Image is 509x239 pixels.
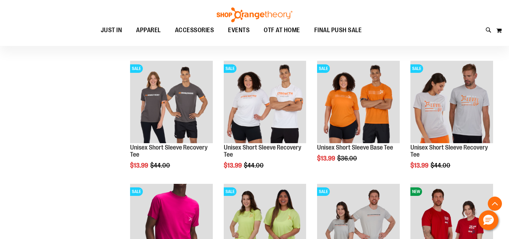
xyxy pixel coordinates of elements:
span: NEW [410,187,422,196]
img: Product image for Unisex Short Sleeve Base Tee [317,61,400,144]
span: SALE [317,64,330,73]
span: $13.99 [410,162,429,169]
button: Hello, have a question? Let’s chat. [479,210,498,230]
span: $44.00 [431,162,451,169]
a: Unisex Short Sleeve Base Tee [317,144,393,151]
span: EVENTS [228,22,250,38]
span: $44.00 [244,162,265,169]
span: ACCESSORIES [175,22,214,38]
a: Product image for Unisex Short Sleeve Base TeeSALE [317,61,400,145]
div: product [407,57,497,187]
span: $36.00 [337,155,358,162]
a: APPAREL [129,22,168,38]
a: Product image for Unisex Short Sleeve Recovery TeeSALE [410,61,493,145]
div: product [220,57,310,187]
a: FINAL PUSH SALE [307,22,369,39]
a: EVENTS [221,22,257,39]
span: APPAREL [136,22,161,38]
a: Unisex Short Sleeve Recovery Tee [224,144,301,158]
span: SALE [130,64,143,73]
img: Product image for Unisex Short Sleeve Recovery Tee [224,61,306,144]
span: JUST IN [101,22,122,38]
a: ACCESSORIES [168,22,221,39]
span: SALE [130,187,143,196]
div: product [314,57,403,180]
span: SALE [224,187,236,196]
a: Product image for Unisex Short Sleeve Recovery TeeSALE [130,61,213,145]
a: Product image for Unisex Short Sleeve Recovery TeeSALE [224,61,306,145]
span: $13.99 [224,162,243,169]
span: SALE [224,64,236,73]
a: OTF AT HOME [257,22,307,39]
a: Unisex Short Sleeve Recovery Tee [410,144,488,158]
span: $13.99 [130,162,149,169]
img: Product image for Unisex Short Sleeve Recovery Tee [410,61,493,144]
img: Product image for Unisex Short Sleeve Recovery Tee [130,61,213,144]
div: product [127,57,216,187]
span: SALE [410,64,423,73]
span: OTF AT HOME [264,22,300,38]
a: JUST IN [94,22,129,39]
span: $44.00 [150,162,171,169]
span: SALE [317,187,330,196]
span: $13.99 [317,155,336,162]
img: Shop Orangetheory [216,7,293,22]
button: Back To Top [488,197,502,211]
span: FINAL PUSH SALE [314,22,362,38]
a: Unisex Short Sleeve Recovery Tee [130,144,207,158]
